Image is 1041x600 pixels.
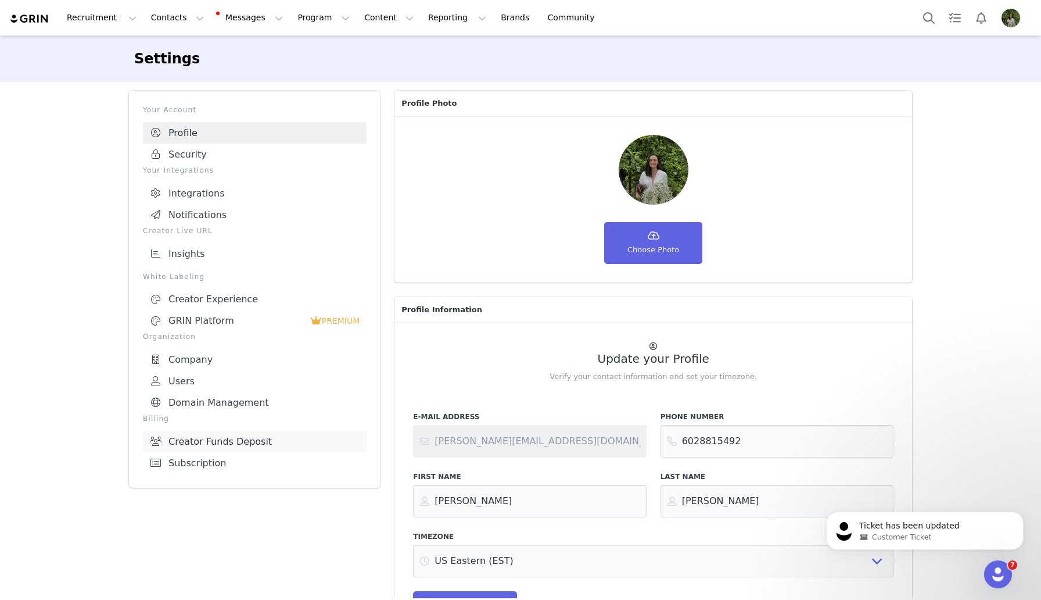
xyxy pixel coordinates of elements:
[290,5,357,31] button: Program
[968,5,994,31] button: Notifications
[942,5,968,31] a: Tasks
[143,289,367,310] a: Creator Experience
[143,144,367,165] a: Security
[143,331,367,342] p: Organization
[143,226,367,236] p: Creator Live URL
[150,315,310,327] div: GRIN Platform
[1001,9,1020,27] img: c416b661-9316-4584-86c6-075890e21955.jpg
[413,472,646,482] label: First Name
[413,531,893,542] label: Timezone
[661,425,893,458] input: Phone Number
[413,545,893,577] select: Select Timezone
[627,244,679,256] span: Choose Photo
[143,370,367,392] a: Users
[401,304,482,316] span: Profile Information
[357,5,421,31] button: Content
[143,272,367,282] p: White Labeling
[143,413,367,424] p: Billing
[413,371,893,383] p: Verify your contact information and set your timezone.
[541,5,607,31] a: Community
[413,352,893,366] h2: Update your Profile
[9,13,50,24] img: grin logo
[211,5,290,31] button: Messages
[413,425,646,458] input: Contact support or your account administrator to change your email address
[421,5,493,31] button: Reporting
[661,412,893,422] label: Phone Number
[809,487,1041,569] iframe: Intercom notifications message
[413,485,646,517] input: First Name
[916,5,942,31] button: Search
[984,560,1012,588] iframe: Intercom live chat
[995,9,1032,27] button: Profile
[60,5,143,31] button: Recruitment
[322,316,360,326] span: PREMIUM
[143,431,367,452] a: Creator Funds Deposit
[661,485,893,517] input: Last Name
[661,472,893,482] label: Last Name
[143,204,367,226] a: Notifications
[143,122,367,144] a: Profile
[401,98,457,109] span: Profile Photo
[143,243,367,265] a: Insights
[144,5,211,31] button: Contacts
[494,5,540,31] a: Brands
[150,294,360,305] div: Creator Experience
[619,135,688,205] img: Your picture
[143,165,367,176] p: Your Integrations
[413,412,646,422] label: E-Mail Address
[143,310,367,331] a: GRIN Platform PREMIUM
[143,183,367,204] a: Integrations
[143,349,367,370] a: Company
[1008,560,1017,570] span: 7
[143,392,367,413] a: Domain Management
[143,452,367,474] a: Subscription
[143,105,367,115] p: Your Account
